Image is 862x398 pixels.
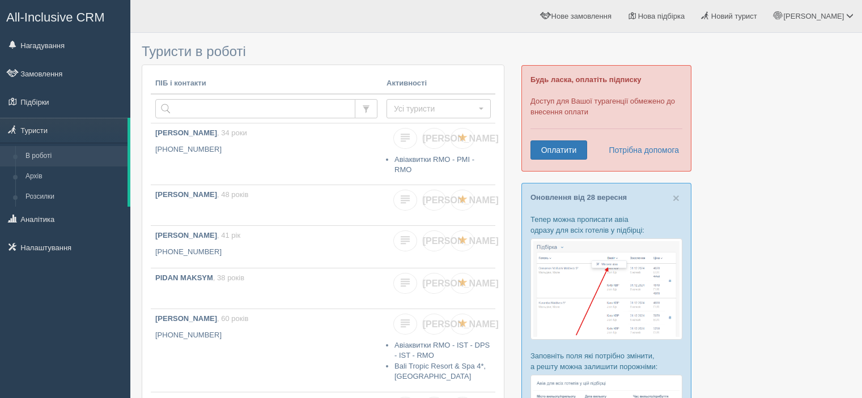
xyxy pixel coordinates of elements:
[673,191,680,204] span: ×
[422,314,446,335] a: [PERSON_NAME]
[382,74,495,94] th: Активності
[423,279,499,288] span: [PERSON_NAME]
[155,231,217,239] b: [PERSON_NAME]
[155,129,217,137] b: [PERSON_NAME]
[422,128,446,149] a: [PERSON_NAME]
[394,155,474,174] a: Авіаквитки RMO - PMI - RMO
[142,44,246,59] span: Туристи в роботі
[387,99,491,118] button: Усі туристи
[1,1,130,32] a: All-Inclusive CRM
[530,238,682,340] img: %D0%BF%D1%96%D0%B4%D0%B1%D1%96%D1%80%D0%BA%D0%B0-%D0%B0%D0%B2%D1%96%D0%B0-1-%D1%81%D1%80%D0%BC-%D...
[155,330,377,341] p: [PHONE_NUMBER]
[673,192,680,204] button: Close
[423,319,499,329] span: [PERSON_NAME]
[217,231,240,239] span: , 41 рік
[20,146,128,166] a: В роботі
[638,12,685,20] span: Нова підбірка
[151,185,382,225] a: [PERSON_NAME], 48 років
[155,144,377,155] p: [PHONE_NUMBER]
[217,314,248,323] span: , 60 років
[213,273,244,282] span: , 38 років
[151,268,382,309] a: PIDAN MAKSYM, 38 років
[422,273,446,294] a: [PERSON_NAME]
[394,103,476,114] span: Усі туристи
[155,247,377,258] p: [PHONE_NUMBER]
[151,309,382,392] a: [PERSON_NAME], 60 років [PHONE_NUMBER]
[155,314,217,323] b: [PERSON_NAME]
[20,187,128,207] a: Розсилки
[394,341,490,360] a: Авіаквитки RMO - IST - DPS - IST - RMO
[530,140,587,160] a: Оплатити
[20,166,128,187] a: Архів
[423,195,499,205] span: [PERSON_NAME]
[217,129,247,137] span: , 34 роки
[521,65,691,172] div: Доступ для Вашої турагенції обмежено до внесення оплати
[530,75,641,84] b: Будь ласка, оплатіть підписку
[423,134,499,143] span: [PERSON_NAME]
[422,190,446,211] a: [PERSON_NAME]
[155,190,217,199] b: [PERSON_NAME]
[155,99,355,118] input: Пошук за ПІБ, паспортом або контактами
[783,12,844,20] span: [PERSON_NAME]
[6,10,105,24] span: All-Inclusive CRM
[217,190,248,199] span: , 48 років
[551,12,612,20] span: Нове замовлення
[155,273,213,282] b: PIDAN MAKSYM
[394,362,486,381] a: Bali Tropic Resort & Spa 4*, [GEOGRAPHIC_DATA]
[530,193,627,202] a: Оновлення від 28 вересня
[530,350,682,372] p: Заповніть поля які потрібно змінити, а решту можна залишити порожніми:
[422,230,446,251] a: [PERSON_NAME]
[151,226,382,268] a: [PERSON_NAME], 41 рік [PHONE_NUMBER]
[601,140,680,160] a: Потрібна допомога
[151,123,382,185] a: [PERSON_NAME], 34 роки [PHONE_NUMBER]
[711,12,757,20] span: Новий турист
[151,74,382,94] th: ПІБ і контакти
[423,236,499,246] span: [PERSON_NAME]
[530,214,682,236] p: Тепер можна прописати авіа одразу для всіх готелів у підбірці:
